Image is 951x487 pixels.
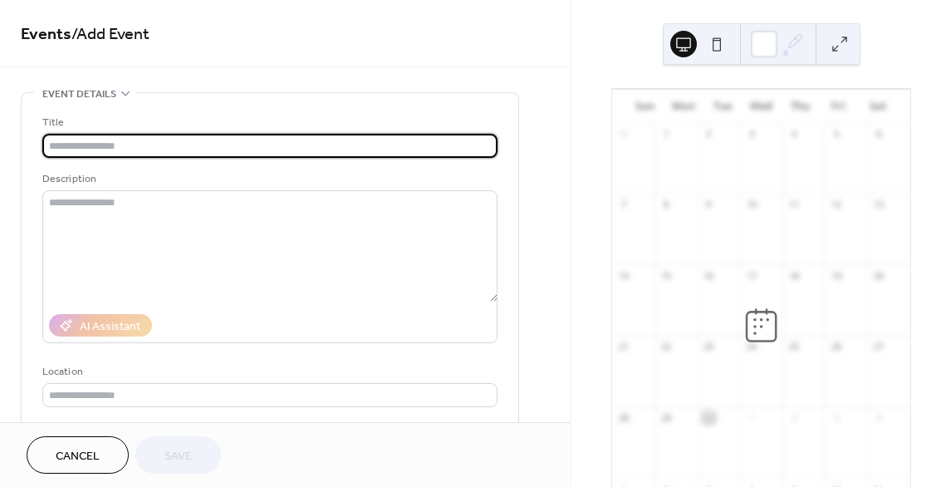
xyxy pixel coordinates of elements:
[820,90,859,123] div: Fri
[42,114,494,131] div: Title
[745,269,757,282] div: 17
[659,341,672,353] div: 22
[62,421,154,439] span: Link to Google Maps
[873,411,885,424] div: 4
[703,90,742,123] div: Tue
[703,199,715,211] div: 9
[873,128,885,140] div: 6
[617,341,630,353] div: 21
[617,269,630,282] div: 14
[703,411,715,424] div: 30
[664,90,703,123] div: Mon
[787,411,800,424] div: 2
[27,436,129,474] button: Cancel
[830,411,842,424] div: 3
[659,411,672,424] div: 29
[625,90,664,123] div: Sun
[873,199,885,211] div: 13
[830,341,842,353] div: 26
[858,90,897,123] div: Sat
[617,128,630,140] div: 31
[56,448,100,465] span: Cancel
[659,128,672,140] div: 1
[71,18,150,51] span: / Add Event
[745,341,757,353] div: 24
[21,18,71,51] a: Events
[745,411,757,424] div: 1
[873,341,885,353] div: 27
[745,128,757,140] div: 3
[617,411,630,424] div: 28
[42,86,116,103] span: Event details
[617,199,630,211] div: 7
[659,269,672,282] div: 15
[787,199,800,211] div: 11
[830,199,842,211] div: 12
[42,170,494,188] div: Description
[873,269,885,282] div: 20
[787,128,800,140] div: 4
[787,269,800,282] div: 18
[787,341,800,353] div: 25
[703,341,715,353] div: 23
[703,128,715,140] div: 2
[659,199,672,211] div: 8
[42,363,494,381] div: Location
[830,269,842,282] div: 19
[781,90,820,123] div: Thu
[742,90,781,123] div: Wed
[745,199,757,211] div: 10
[703,269,715,282] div: 16
[830,128,842,140] div: 5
